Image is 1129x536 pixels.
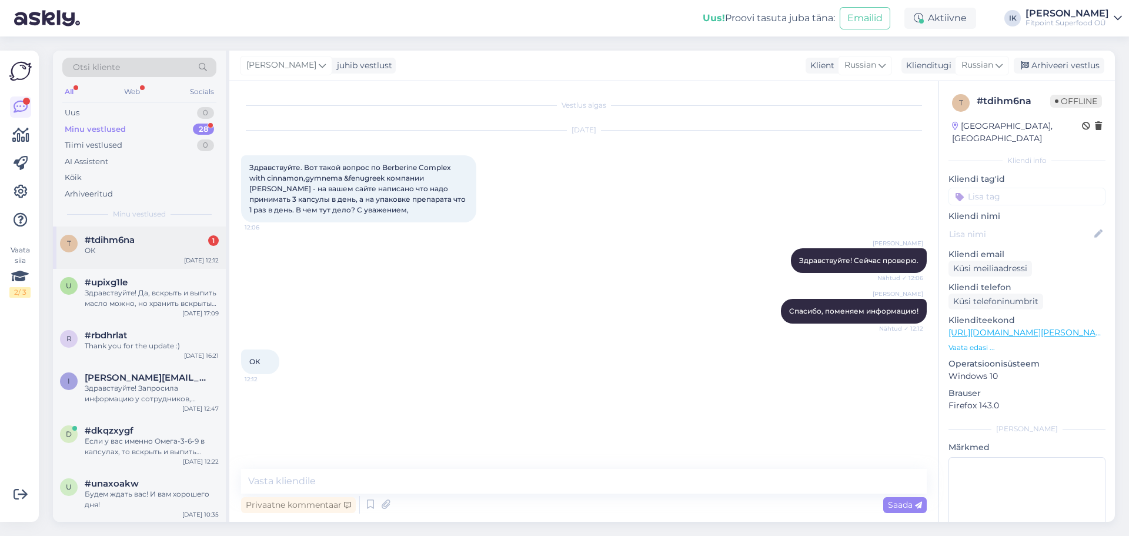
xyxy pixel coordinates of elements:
p: Brauser [948,387,1105,399]
div: 2 / 3 [9,287,31,298]
div: Küsi telefoninumbrit [948,294,1043,309]
div: Klient [806,59,834,72]
span: [PERSON_NAME] [873,239,923,248]
p: Kliendi telefon [948,281,1105,294]
b: Uus! [703,12,725,24]
div: [DATE] 16:21 [184,351,219,360]
span: u [66,482,72,491]
span: d [66,430,72,438]
span: Offline [1050,95,1102,108]
span: Спасибо, поменяем информацию! [789,307,918,315]
div: AI Assistent [65,156,108,168]
span: 12:12 [245,375,289,384]
input: Lisa tag [948,188,1105,205]
span: ОК [249,357,260,366]
p: Kliendi nimi [948,210,1105,222]
div: [DATE] 17:09 [182,309,219,318]
div: Arhiveeri vestlus [1014,58,1104,74]
span: #tdihm6na [85,235,135,245]
a: [URL][DOMAIN_NAME][PERSON_NAME] [948,327,1111,338]
p: Vaata edasi ... [948,342,1105,353]
div: Tiimi vestlused [65,139,122,151]
div: Klienditugi [901,59,951,72]
span: [PERSON_NAME] [873,289,923,298]
div: 28 [193,124,214,135]
span: Здравствуйте. Вот такой вопрос по Berberine Complex with cinnamon,gymnema &fenugreek компании [PE... [249,163,467,214]
span: Nähtud ✓ 12:06 [877,274,923,282]
span: Nähtud ✓ 12:12 [879,324,923,333]
div: Uus [65,107,79,119]
span: Otsi kliente [73,61,120,74]
div: Web [122,84,142,99]
div: Здравствуйте! Да, вскрыть и выпить масло можно, но хранить вскрытые капсулы “на потом” не стоит —... [85,288,219,309]
span: u [66,281,72,290]
div: 0 [197,139,214,151]
div: Küsi meiliaadressi [948,261,1032,277]
p: Operatsioonisüsteem [948,358,1105,370]
div: Privaatne kommentaar [241,497,356,513]
div: All [62,84,76,99]
p: Klienditeekond [948,314,1105,327]
div: IK [1004,10,1021,26]
div: # tdihm6na [977,94,1050,108]
span: #dkqzxygf [85,425,133,436]
div: [GEOGRAPHIC_DATA], [GEOGRAPHIC_DATA] [952,120,1082,145]
a: [PERSON_NAME]Fitpoint Superfood OÜ [1026,9,1122,28]
div: Kliendi info [948,155,1105,166]
div: Socials [188,84,216,99]
div: ОК [85,245,219,256]
span: Russian [961,59,993,72]
div: [DATE] 10:35 [182,510,219,519]
span: t [959,98,963,107]
div: Thank you for the update :) [85,341,219,351]
p: Kliendi email [948,248,1105,261]
p: Firefox 143.0 [948,399,1105,412]
span: i [68,377,70,385]
div: Aktiivne [904,8,976,29]
div: 1 [208,235,219,246]
div: Vaata siia [9,245,31,298]
div: [DATE] 12:47 [182,404,219,413]
span: [PERSON_NAME] [246,59,316,72]
div: Kõik [65,172,82,184]
div: Proovi tasuta juba täna: [703,11,835,25]
span: Minu vestlused [113,209,166,219]
span: Saada [888,500,922,510]
span: Здравствуйте! Сейчас проверю. [799,256,918,265]
button: Emailid [840,7,890,29]
div: Arhiveeritud [65,188,113,200]
span: t [67,239,71,248]
span: Russian [844,59,876,72]
div: 0 [197,107,214,119]
div: [DATE] 12:22 [183,457,219,466]
img: Askly Logo [9,60,32,82]
div: Fitpoint Superfood OÜ [1026,18,1109,28]
span: #rbdhrlat [85,330,127,341]
div: [DATE] [241,125,927,135]
div: Vestlus algas [241,100,927,111]
div: Если у вас именно Омега-3-6-9 в капсулах, то вскрыть и выпить масло можно, но хранить вскрытые ка... [85,436,219,457]
div: Здравствуйте! Запросила информацию у сотрудников, отвечающих за оформление заказов. Как только по... [85,383,219,404]
div: Будем ждать вас! И вам хорошего дня! [85,489,219,510]
div: [DATE] 12:12 [184,256,219,265]
div: Minu vestlused [65,124,126,135]
div: [PERSON_NAME] [948,424,1105,434]
p: Windows 10 [948,370,1105,382]
span: #upixg1le [85,277,128,288]
p: Kliendi tag'id [948,173,1105,185]
input: Lisa nimi [949,228,1092,241]
p: Märkmed [948,441,1105,454]
div: [PERSON_NAME] [1026,9,1109,18]
div: juhib vestlust [332,59,392,72]
span: irina.obraztsova@mail.ru [85,372,207,383]
span: r [66,334,72,343]
span: 12:06 [245,223,289,232]
span: #unaxoakw [85,478,139,489]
